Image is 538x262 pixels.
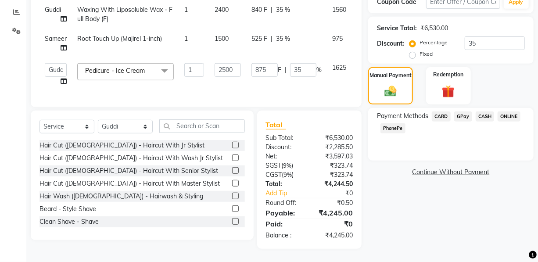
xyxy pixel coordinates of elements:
[369,72,412,79] label: Manual Payment
[284,171,292,178] span: 9%
[438,84,458,99] img: _gift.svg
[309,231,359,240] div: ₹4,245.00
[377,111,428,121] span: Payment Methods
[309,208,359,218] div: ₹4,245.00
[381,85,400,98] img: _cash.svg
[215,35,229,43] span: 1500
[266,162,282,169] span: SGST
[332,35,343,43] span: 975
[259,143,309,152] div: Discount:
[251,5,267,14] span: 840 F
[259,208,309,218] div: Payable:
[309,161,359,170] div: ₹323.74
[184,35,188,43] span: 1
[39,217,99,226] div: Clean Shave - Shave
[271,34,273,43] span: |
[309,198,359,208] div: ₹0.50
[332,6,346,14] span: 1560
[476,111,495,122] span: CASH
[377,39,404,48] div: Discount:
[266,120,286,129] span: Total
[498,111,520,122] span: ONLINE
[377,24,417,33] div: Service Total:
[259,179,309,189] div: Total:
[39,141,204,150] div: Hair Cut ([DEMOGRAPHIC_DATA]) - Haircut With Jr Stylist
[251,34,267,43] span: 525 F
[309,179,359,189] div: ₹4,244.50
[39,192,203,201] div: Hair Wash ([DEMOGRAPHIC_DATA]) - Hairwash & Styling
[309,152,359,161] div: ₹3,597.03
[332,64,346,72] span: 1625
[259,133,309,143] div: Sub Total:
[316,65,322,75] span: %
[39,179,220,188] div: Hair Cut ([DEMOGRAPHIC_DATA]) - Haircut With Master Stylist
[380,123,405,133] span: PhonePe
[215,6,229,14] span: 2400
[77,6,172,23] span: Waxing With Liposoluble Wax - Full Body (F)
[259,189,318,198] a: Add Tip
[259,198,309,208] div: Round Off:
[259,170,309,179] div: ( )
[309,133,359,143] div: ₹6,530.00
[259,161,309,170] div: ( )
[259,219,309,229] div: Paid:
[85,67,145,75] span: Pedicure - Ice Cream
[370,168,532,177] a: Continue Without Payment
[420,39,448,47] label: Percentage
[309,219,359,229] div: ₹0
[45,35,67,43] span: Sameer
[259,152,309,161] div: Net:
[283,162,292,169] span: 9%
[266,171,282,179] span: CGST
[39,154,223,163] div: Hair Cut ([DEMOGRAPHIC_DATA]) - Haircut With Wash Jr Stylist
[309,170,359,179] div: ₹323.74
[39,205,96,214] div: Beard - Style Shave
[278,65,281,75] span: F
[39,166,218,176] div: Hair Cut ([DEMOGRAPHIC_DATA]) - Haircut With Senior Stylist
[77,35,162,43] span: Root Touch Up (Majirel 1-inch)
[45,6,61,14] span: Guddi
[318,189,359,198] div: ₹0
[454,111,472,122] span: GPay
[276,34,290,43] span: 35 %
[145,67,149,75] a: x
[432,111,451,122] span: CARD
[420,24,448,33] div: ₹6,530.00
[420,50,433,58] label: Fixed
[433,71,463,79] label: Redemption
[184,6,188,14] span: 1
[271,5,273,14] span: |
[285,65,287,75] span: |
[259,231,309,240] div: Balance :
[309,143,359,152] div: ₹2,285.50
[159,119,245,133] input: Search or Scan
[276,5,290,14] span: 35 %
